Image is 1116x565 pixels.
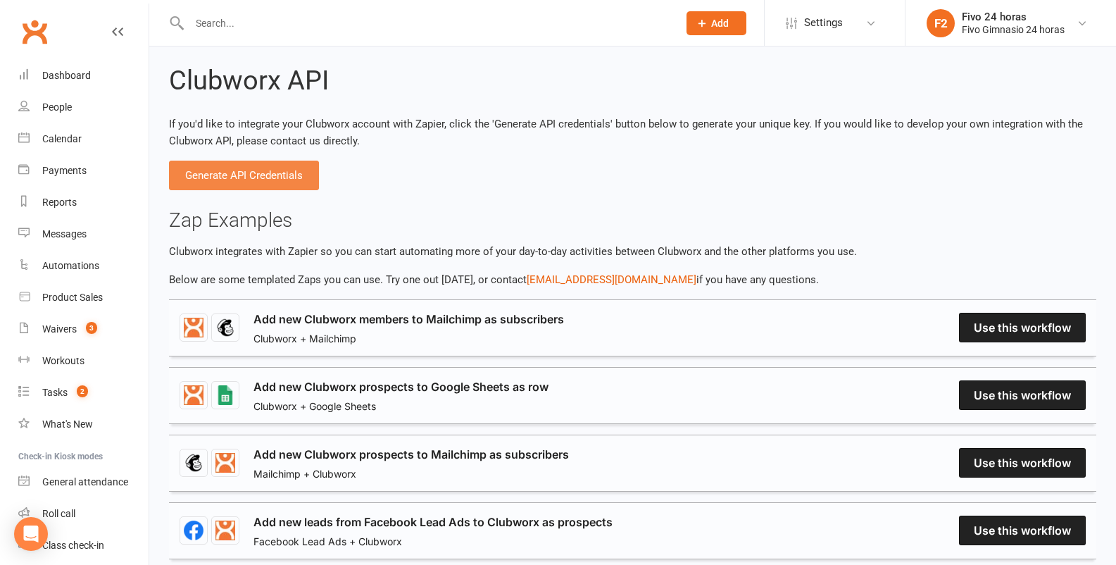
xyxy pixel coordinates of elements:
[18,282,149,313] a: Product Sales
[42,508,75,519] div: Roll call
[927,9,955,37] div: F2
[42,476,128,488] div: General attendance
[527,273,696,286] a: [EMAIL_ADDRESS][DOMAIN_NAME]
[17,14,52,49] a: Clubworx
[962,11,1065,23] div: Fivo 24 horas
[18,92,149,123] a: People
[42,418,93,430] div: What's New
[42,101,72,113] div: People
[42,387,68,398] div: Tasks
[18,409,149,440] a: What's New
[169,210,1096,232] h3: Zap Examples
[14,517,48,551] div: Open Intercom Messenger
[18,313,149,345] a: Waivers 3
[42,323,77,335] div: Waivers
[18,250,149,282] a: Automations
[169,271,1096,288] p: Below are some templated Zaps you can use. Try one out [DATE], or contact if you have any questions.
[42,197,77,208] div: Reports
[804,7,843,39] span: Settings
[42,133,82,144] div: Calendar
[18,60,149,92] a: Dashboard
[18,466,149,498] a: General attendance kiosk mode
[77,385,88,397] span: 2
[686,11,746,35] button: Add
[169,243,1096,260] p: Clubworx integrates with Zapier so you can start automating more of your day-to-day activities be...
[185,13,668,33] input: Search...
[42,165,87,176] div: Payments
[169,116,1096,149] p: If you'd like to integrate your Clubworx account with Zapier, click the 'Generate API credentials...
[962,23,1065,36] div: Fivo Gimnasio 24 horas
[42,355,84,366] div: Workouts
[42,540,104,551] div: Class check-in
[18,123,149,155] a: Calendar
[42,292,103,303] div: Product Sales
[18,530,149,561] a: Class kiosk mode
[18,498,149,530] a: Roll call
[18,187,149,218] a: Reports
[42,70,91,81] div: Dashboard
[169,161,319,190] button: Generate API Credentials
[18,345,149,377] a: Workouts
[169,66,329,96] h2: Clubworx API
[711,18,729,29] span: Add
[18,218,149,250] a: Messages
[18,377,149,409] a: Tasks 2
[18,155,149,187] a: Payments
[42,228,87,240] div: Messages
[42,260,99,271] div: Automations
[86,322,97,334] span: 3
